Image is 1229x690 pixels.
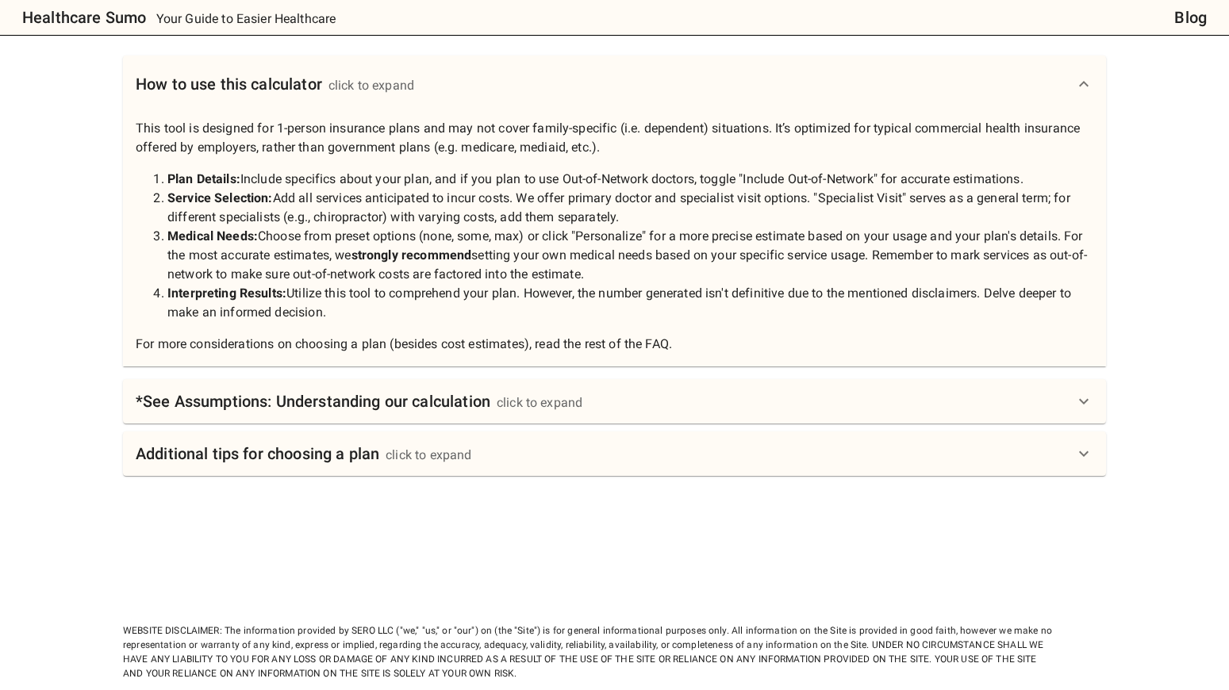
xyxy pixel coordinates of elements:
[167,228,258,243] strong: Medical Needs:
[123,431,1106,476] div: Additional tips for choosing a planclick to expand
[167,284,1093,322] li: Utilize this tool to comprehend your plan. However, the number generated isn't definitive due to ...
[167,170,1093,189] li: Include specifics about your plan, and if you plan to use Out-of-Network doctors, toggle "Include...
[497,393,582,412] div: click to expand
[351,247,472,263] strong: strongly recommend
[167,171,240,186] strong: Plan Details:
[10,5,146,30] a: Healthcare Sumo
[123,56,1106,113] div: How to use this calculatorclick to expand
[1174,5,1207,30] a: Blog
[156,10,336,29] p: Your Guide to Easier Healthcare
[167,190,273,205] strong: Service Selection:
[123,379,1106,424] div: *See Assumptions: Understanding our calculationclick to expand
[136,71,322,97] h6: How to use this calculator
[22,5,146,30] h6: Healthcare Sumo
[328,76,414,95] div: click to expand
[167,286,286,301] strong: Interpreting Results:
[136,441,379,466] h6: Additional tips for choosing a plan
[167,189,1093,227] li: Add all services anticipated to incur costs. We offer primary doctor and specialist visit options...
[136,119,1093,354] p: This tool is designed for 1-person insurance plans and may not cover family-specific (i.e. depend...
[386,446,471,465] div: click to expand
[167,227,1093,284] li: Choose from preset options (none, some, max) or click "Personalize" for a more precise estimate b...
[136,389,490,414] h6: *See Assumptions: Understanding our calculation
